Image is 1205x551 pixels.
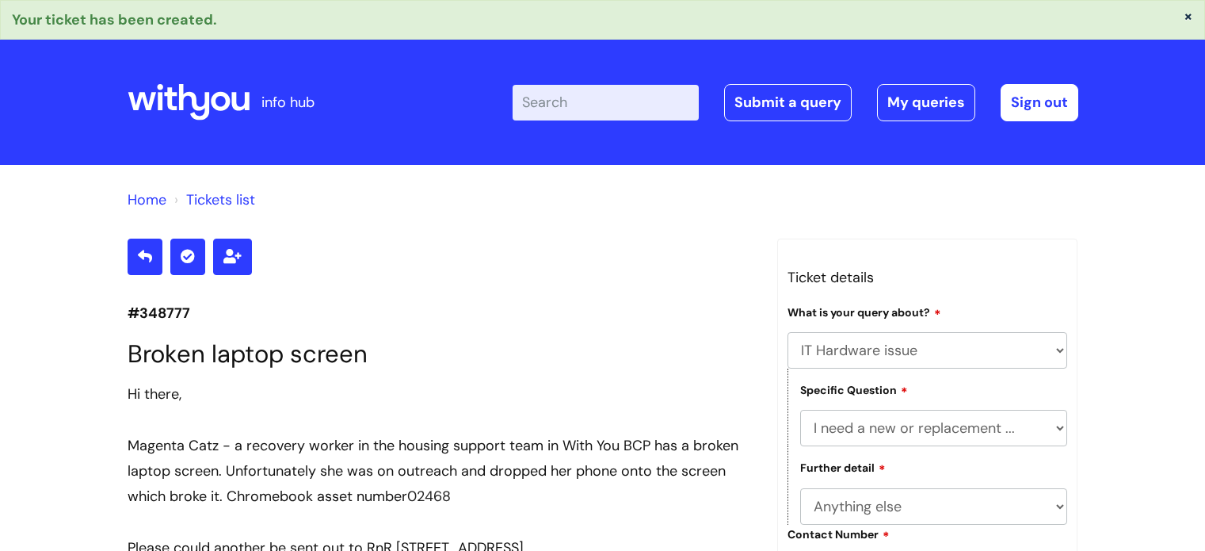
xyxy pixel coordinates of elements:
[186,190,255,209] a: Tickets list
[787,265,1068,290] h3: Ticket details
[407,487,451,506] span: 02468
[128,381,753,407] div: Hi there,
[128,433,753,510] div: Magenta Catz - a recovery worker in the housing support team in With You BCP has a broken laptop ...
[877,84,975,121] a: My queries
[128,187,166,212] li: Solution home
[800,381,908,397] label: Specific Question
[724,84,852,121] a: Submit a query
[513,84,1078,121] div: | -
[128,190,166,209] a: Home
[170,187,255,212] li: Tickets list
[1001,84,1078,121] a: Sign out
[1184,9,1193,23] button: ×
[800,459,886,475] label: Further detail
[128,300,753,326] p: #348777
[513,85,699,120] input: Search
[261,90,315,115] p: info hub
[787,526,890,541] label: Contact Number
[128,339,753,369] h1: Broken laptop screen
[787,304,941,320] label: What is your query about?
